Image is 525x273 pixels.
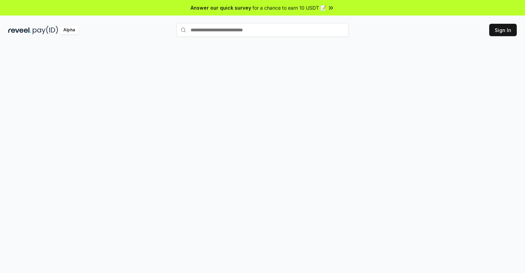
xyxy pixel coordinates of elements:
[33,26,58,34] img: pay_id
[191,4,251,11] span: Answer our quick survey
[489,24,517,36] button: Sign In
[8,26,31,34] img: reveel_dark
[253,4,326,11] span: for a chance to earn 10 USDT 📝
[60,26,79,34] div: Alpha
